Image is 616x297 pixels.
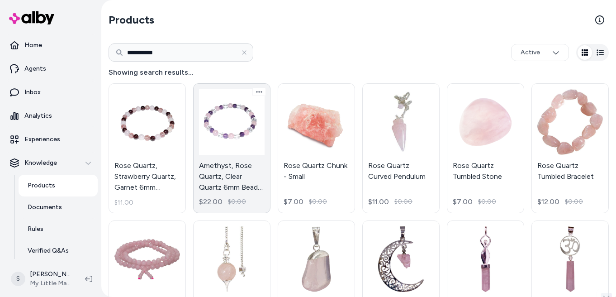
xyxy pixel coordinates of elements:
[24,135,60,144] p: Experiences
[28,181,55,190] p: Products
[4,152,98,174] button: Knowledge
[19,218,98,240] a: Rules
[4,105,98,127] a: Analytics
[24,111,52,120] p: Analytics
[24,88,41,97] p: Inbox
[4,81,98,103] a: Inbox
[24,158,57,168] p: Knowledge
[5,264,78,293] button: S[PERSON_NAME]My Little Magic Shop
[109,83,186,213] a: Rose Quartz, Strawberry Quartz, Garnet 6mm BraceletRose Quartz, Strawberry Quartz, Garnet 6mm Bra...
[28,225,43,234] p: Rules
[447,83,524,213] a: Rose Quartz Tumbled StoneRose Quartz Tumbled Stone$7.00$0.00
[19,196,98,218] a: Documents
[19,175,98,196] a: Products
[28,203,62,212] p: Documents
[9,11,54,24] img: alby Logo
[30,279,71,288] span: My Little Magic Shop
[24,64,46,73] p: Agents
[4,34,98,56] a: Home
[531,83,609,213] a: Rose Quartz Tumbled BraceletRose Quartz Tumbled Bracelet$12.00$0.00
[28,246,69,255] p: Verified Q&As
[109,13,154,27] h2: Products
[30,270,71,279] p: [PERSON_NAME]
[4,58,98,80] a: Agents
[109,67,609,78] h4: Showing search results...
[24,41,42,50] p: Home
[19,240,98,262] a: Verified Q&As
[4,129,98,150] a: Experiences
[193,83,270,213] a: Amethyst, Rose Quartz, Clear Quartz 6mm Bead Gemstone BraceletAmethyst, Rose Quartz, Clear Quartz...
[278,83,355,213] a: Rose Quartz Chunk - SmallRose Quartz Chunk - Small$7.00$0.00
[362,83,440,213] a: Rose Quartz Curved PendulumRose Quartz Curved Pendulum$11.00$0.00
[11,272,25,286] span: S
[511,44,569,61] button: Active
